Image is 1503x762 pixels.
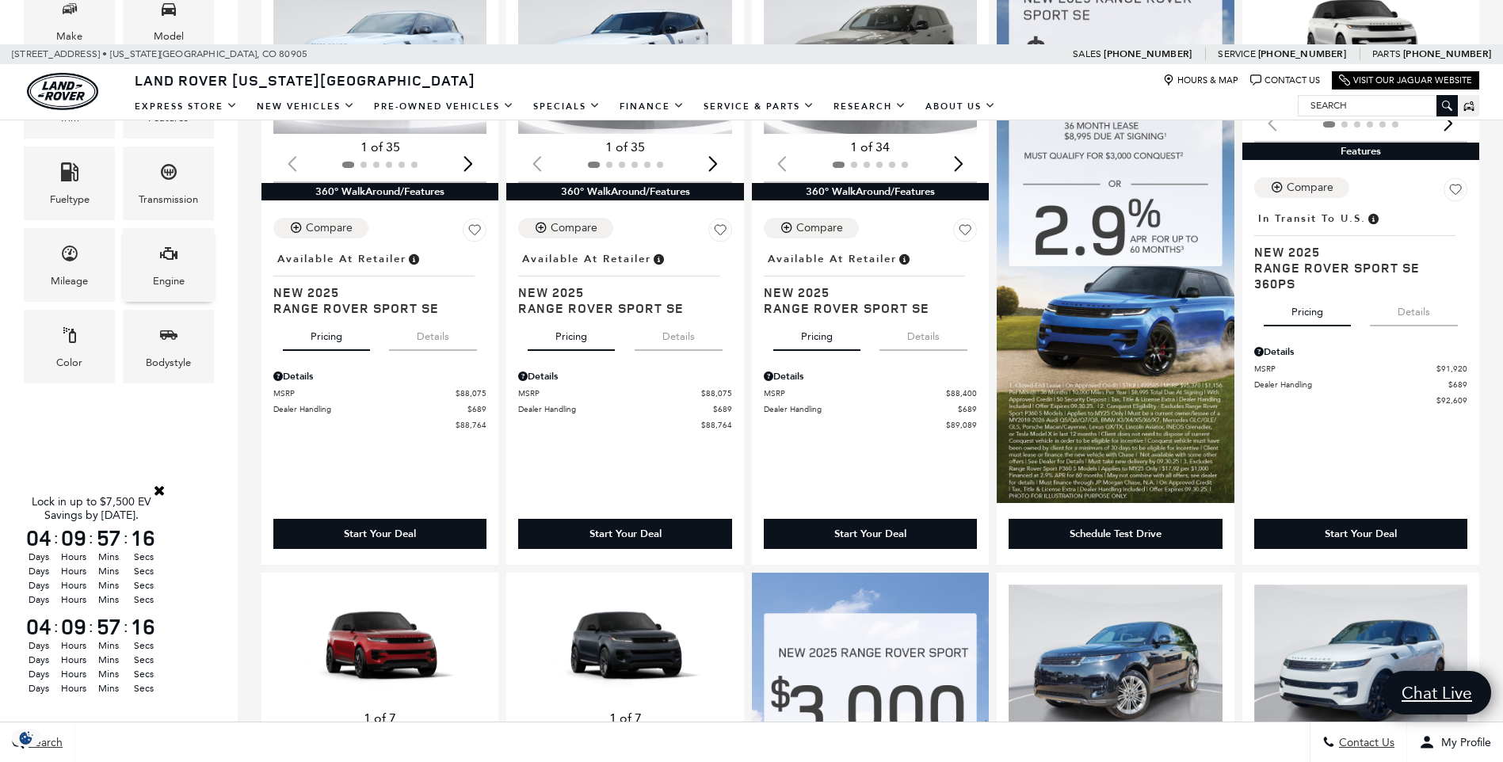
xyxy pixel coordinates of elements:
[1436,363,1467,375] span: $91,920
[879,316,967,351] button: details tab
[1335,736,1394,749] span: Contact Us
[1448,379,1467,391] span: $689
[24,147,115,220] div: FueltypeFueltype
[1383,671,1491,714] a: Chat Live
[128,527,158,549] span: 16
[1438,105,1459,140] div: Next slide
[24,592,54,607] span: Days
[277,250,406,268] span: Available at Retailer
[93,638,124,653] span: Mins
[457,718,479,752] div: Next slide
[1009,585,1224,746] img: 2025 LAND ROVER Range Rover Sport SE 1
[1394,682,1480,703] span: Chat Live
[1254,363,1467,375] a: MSRP $91,920
[701,387,732,399] span: $88,075
[703,718,724,752] div: Next slide
[764,403,977,415] a: Dealer Handling $689
[518,248,731,316] a: Available at RetailerNew 2025Range Rover Sport SE
[752,183,989,200] div: 360° WalkAround/Features
[128,578,158,592] span: Secs
[768,250,897,268] span: Available at Retailer
[953,218,977,248] button: Save Vehicle
[152,483,166,497] a: Close
[261,183,498,200] div: 360° WalkAround/Features
[518,284,719,300] span: New 2025
[8,730,44,746] img: Opt-Out Icon
[59,638,89,653] span: Hours
[773,316,860,351] button: pricing tab
[273,419,486,431] a: $88,764
[589,527,662,541] div: Start Your Deal
[24,564,54,578] span: Days
[24,550,54,564] span: Days
[551,221,597,235] div: Compare
[518,300,719,316] span: Range Rover Sport SE
[528,316,615,351] button: pricing tab
[8,730,44,746] section: Click to Open Cookie Consent Modal
[518,419,731,431] a: $88,764
[128,667,158,681] span: Secs
[651,250,666,268] span: Vehicle is in stock and ready for immediate delivery. Due to demand, availability is subject to c...
[24,667,54,681] span: Days
[635,316,723,351] button: details tab
[1254,345,1467,359] div: Pricing Details - Range Rover Sport SE 360PS
[703,146,724,181] div: Next slide
[1436,394,1467,406] span: $92,609
[764,284,965,300] span: New 2025
[457,146,479,181] div: Next slide
[12,44,108,64] span: [STREET_ADDRESS] •
[1009,585,1224,746] div: 1 / 2
[273,585,489,706] div: 1 / 2
[610,93,694,120] a: Finance
[24,653,54,667] span: Days
[764,387,946,399] span: MSRP
[128,681,158,695] span: Secs
[1339,74,1472,86] a: Visit Our Jaguar Website
[834,527,906,541] div: Start Your Deal
[159,158,178,191] span: Transmission
[764,519,977,549] div: Start Your Deal
[1435,736,1491,749] span: My Profile
[24,310,115,383] div: ColorColor
[764,369,977,383] div: Pricing Details - Range Rover Sport SE
[713,403,732,415] span: $689
[522,250,651,268] span: Available at Retailer
[518,387,731,399] a: MSRP $88,075
[518,369,731,383] div: Pricing Details - Range Rover Sport SE
[1254,244,1455,260] span: New 2025
[124,526,128,550] span: :
[344,527,416,541] div: Start Your Deal
[1070,527,1162,541] div: Schedule Test Drive
[273,300,475,316] span: Range Rover Sport SE
[1104,48,1192,60] a: [PHONE_NUMBER]
[1254,394,1467,406] a: $92,609
[506,183,743,200] div: 360° WalkAround/Features
[273,387,456,399] span: MSRP
[60,322,79,354] span: Color
[1254,519,1467,549] div: Start Your Deal
[24,638,54,653] span: Days
[364,93,524,120] a: Pre-Owned Vehicles
[273,284,475,300] span: New 2025
[128,564,158,578] span: Secs
[518,139,731,156] div: 1 of 35
[1258,48,1346,60] a: [PHONE_NUMBER]
[518,585,734,706] img: 2025 LAND ROVER Range Rover Sport SE 360PS 1
[89,615,93,638] span: :
[518,519,731,549] div: Start Your Deal
[32,495,151,522] span: Lock in up to $7,500 EV Savings by [DATE].
[708,218,732,248] button: Save Vehicle
[764,403,958,415] span: Dealer Handling
[518,403,712,415] span: Dealer Handling
[764,139,977,156] div: 1 of 34
[389,316,477,351] button: details tab
[247,93,364,120] a: New Vehicles
[56,354,82,371] div: Color
[764,218,859,238] button: Compare Vehicle
[24,228,115,302] div: MileageMileage
[518,403,731,415] a: Dealer Handling $689
[1366,210,1380,227] span: Vehicle has shipped from factory of origin. Estimated time of delivery to Retailer is on average ...
[1254,379,1448,391] span: Dealer Handling
[93,550,124,564] span: Mins
[54,526,59,550] span: :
